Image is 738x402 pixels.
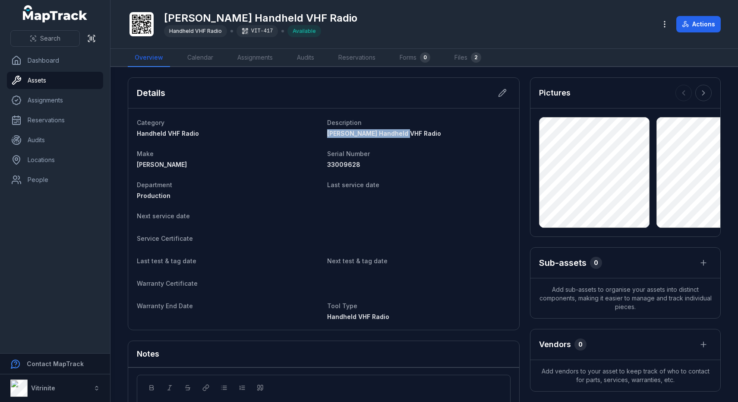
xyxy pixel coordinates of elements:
span: Tool Type [327,302,357,309]
div: 2 [471,52,481,63]
a: Assignments [7,92,103,109]
span: Next test & tag date [327,257,388,265]
a: Dashboard [7,52,103,69]
span: [PERSON_NAME] [137,161,187,168]
h2: Details [137,87,165,99]
span: Search [40,34,60,43]
button: Actions [676,16,721,32]
a: MapTrack [23,5,88,22]
span: Next service date [137,212,190,220]
span: Production [137,192,170,199]
h3: Vendors [539,338,571,351]
span: Add vendors to your asset to keep track of who to contact for parts, services, warranties, etc. [530,360,720,391]
span: [PERSON_NAME] Handheld VHF Radio [327,130,441,137]
a: Reservations [331,49,382,67]
span: Serial Number [327,150,370,157]
a: Overview [128,49,170,67]
span: Handheld VHF Radio [137,130,199,137]
button: Search [10,30,80,47]
span: Warranty Certificate [137,280,198,287]
div: Available [287,25,321,37]
strong: Contact MapTrack [27,360,84,367]
span: Description [327,119,362,126]
h3: Notes [137,348,159,360]
a: Forms0 [393,49,437,67]
a: Assets [7,72,103,89]
a: People [7,171,103,188]
span: Add sub-assets to organise your assets into distinct components, making it easier to manage and t... [530,278,720,318]
div: 0 [590,257,602,269]
span: Last service date [327,181,379,188]
span: 33009628 [327,161,360,168]
span: Make [137,150,154,157]
span: Handheld VHF Radio [169,28,222,34]
h2: Sub-assets [539,257,587,269]
strong: Vitrinite [31,384,55,392]
span: Handheld VHF Radio [327,313,389,320]
a: Audits [290,49,321,67]
span: Warranty End Date [137,302,193,309]
h1: [PERSON_NAME] Handheld VHF Radio [164,11,357,25]
a: Reservations [7,112,103,129]
div: VIT-417 [237,25,278,37]
a: Locations [7,151,103,169]
span: Service Certificate [137,235,193,242]
div: 0 [420,52,430,63]
span: Last test & tag date [137,257,196,265]
a: Files2 [448,49,488,67]
span: Department [137,181,172,188]
a: Audits [7,131,103,149]
a: Calendar [180,49,220,67]
a: Assignments [230,49,280,67]
span: Category [137,119,164,126]
div: 0 [574,338,587,351]
h3: Pictures [539,87,571,99]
